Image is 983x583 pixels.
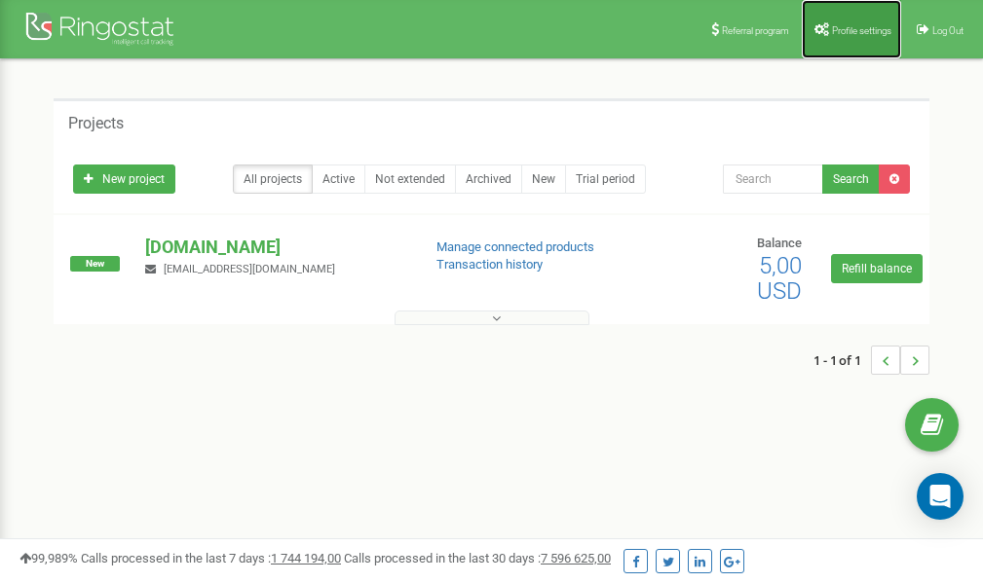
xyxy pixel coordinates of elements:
[565,164,646,194] a: Trial period
[145,235,404,260] p: [DOMAIN_NAME]
[723,164,823,194] input: Search
[436,257,543,272] a: Transaction history
[455,164,522,194] a: Archived
[932,25,964,36] span: Log Out
[344,551,611,565] span: Calls processed in the last 30 days :
[832,25,891,36] span: Profile settings
[19,551,78,565] span: 99,989%
[813,326,929,394] nav: ...
[233,164,313,194] a: All projects
[81,551,341,565] span: Calls processed in the last 7 days :
[271,551,341,565] u: 1 744 194,00
[364,164,456,194] a: Not extended
[757,236,802,250] span: Balance
[722,25,789,36] span: Referral program
[822,164,880,194] button: Search
[436,239,594,254] a: Manage connected products
[813,346,871,375] span: 1 - 1 of 1
[68,115,124,132] h5: Projects
[312,164,365,194] a: Active
[831,254,923,283] a: Refill balance
[757,252,802,305] span: 5,00 USD
[541,551,611,565] u: 7 596 625,00
[521,164,566,194] a: New
[917,473,964,520] div: Open Intercom Messenger
[164,263,335,275] span: [EMAIL_ADDRESS][DOMAIN_NAME]
[70,256,120,272] span: New
[73,164,175,194] a: New project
